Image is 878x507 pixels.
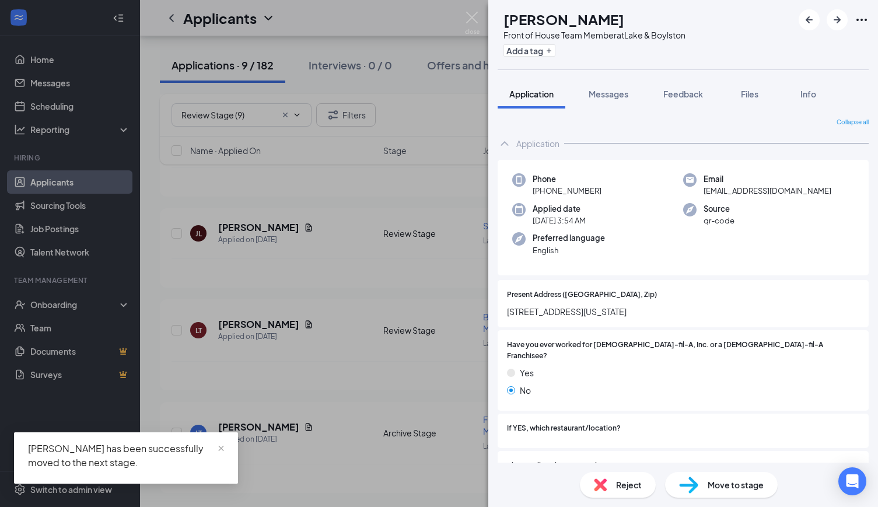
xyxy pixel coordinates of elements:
[509,89,554,99] span: Application
[800,89,816,99] span: Info
[799,9,820,30] button: ArrowLeftNew
[503,9,624,29] h1: [PERSON_NAME]
[838,467,866,495] div: Open Intercom Messenger
[507,340,859,362] span: Have you ever worked for [DEMOGRAPHIC_DATA]-fil-A, Inc. or a [DEMOGRAPHIC_DATA]-fil-A Franchisee?
[533,203,586,215] span: Applied date
[741,89,758,99] span: Files
[533,215,586,226] span: [DATE] 3:54 AM
[533,232,605,244] span: Preferred language
[589,89,628,99] span: Messages
[616,478,642,491] span: Reject
[855,13,869,27] svg: Ellipses
[802,13,816,27] svg: ArrowLeftNew
[830,13,844,27] svg: ArrowRight
[533,244,605,256] span: English
[545,47,552,54] svg: Plus
[533,185,601,197] span: [PHONE_NUMBER]
[704,185,831,197] span: [EMAIL_ADDRESS][DOMAIN_NAME]
[704,203,734,215] span: Source
[503,29,685,41] div: Front of House Team Member at Lake & Boylston
[498,137,512,151] svg: ChevronUp
[507,305,859,318] span: [STREET_ADDRESS][US_STATE]
[704,215,734,226] span: qr-code
[516,138,559,149] div: Application
[708,478,764,491] span: Move to stage
[827,9,848,30] button: ArrowRight
[507,423,621,434] span: If YES, which restaurant/location?
[217,445,225,453] span: close
[503,44,555,57] button: PlusAdd a tag
[520,384,531,397] span: No
[533,173,601,185] span: Phone
[520,366,534,379] span: Yes
[704,173,831,185] span: Email
[837,118,869,127] span: Collapse all
[28,442,224,470] div: [PERSON_NAME] has been successfully moved to the next stage.
[507,289,657,300] span: Present Address ([GEOGRAPHIC_DATA], Zip)
[663,89,703,99] span: Feedback
[507,460,602,471] span: Please tell us about yourself.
